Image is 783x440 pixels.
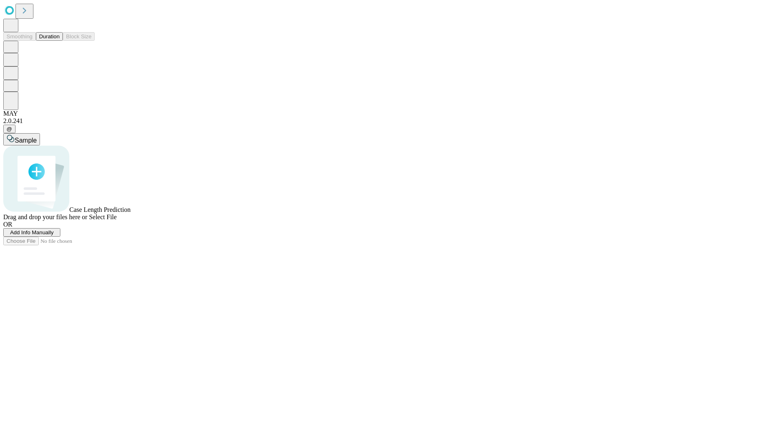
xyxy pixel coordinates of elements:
[7,126,12,132] span: @
[3,228,60,237] button: Add Info Manually
[15,137,37,144] span: Sample
[3,125,15,133] button: @
[3,221,12,228] span: OR
[89,213,117,220] span: Select File
[3,133,40,145] button: Sample
[63,32,95,41] button: Block Size
[3,213,87,220] span: Drag and drop your files here or
[10,229,54,235] span: Add Info Manually
[3,110,780,117] div: MAY
[36,32,63,41] button: Duration
[3,32,36,41] button: Smoothing
[3,117,780,125] div: 2.0.241
[69,206,130,213] span: Case Length Prediction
